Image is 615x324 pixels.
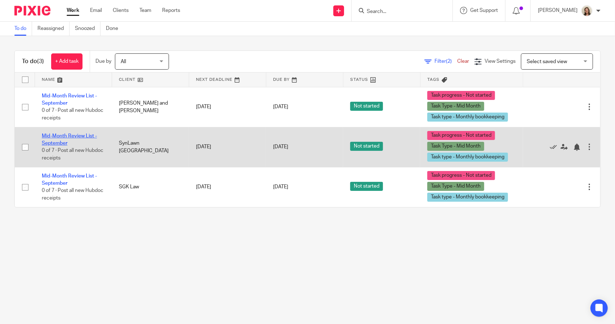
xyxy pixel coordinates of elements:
a: Done [106,22,124,36]
a: Mid-Month Review List - September [42,93,97,106]
span: [DATE] [273,104,288,109]
a: Work [67,7,79,14]
span: Not started [350,142,383,151]
td: [DATE] [189,167,266,207]
span: Task progress - Not started [427,91,495,100]
span: Task Type - Mid Month [427,102,484,111]
a: Email [90,7,102,14]
a: Snoozed [75,22,101,36]
a: + Add task [51,53,83,70]
span: Task progress - Not started [427,171,495,180]
p: [PERSON_NAME] [538,7,578,14]
span: Task type - Monthly bookkeeping [427,153,508,162]
span: Task progress - Not started [427,131,495,140]
span: Get Support [470,8,498,13]
a: Clear [457,59,469,64]
a: Reports [162,7,180,14]
span: Not started [350,182,383,191]
span: [DATE] [273,144,288,149]
a: Mid-Month Review List - September [42,133,97,146]
a: To do [14,22,32,36]
a: Mid-Month Review List - September [42,174,97,186]
p: Due by [95,58,111,65]
img: Pixie [14,6,50,16]
span: [DATE] [273,184,288,189]
span: View Settings [485,59,516,64]
a: Clients [113,7,129,14]
td: [DATE] [189,127,266,167]
a: Team [139,7,151,14]
input: Search [366,9,431,15]
span: All [121,59,126,64]
span: 0 of 7 · Post all new Hubdoc receipts [42,148,103,161]
span: Task type - Monthly bookkeeping [427,193,508,202]
a: Reassigned [37,22,70,36]
span: Task Type - Mid Month [427,142,484,151]
span: Task type - Monthly bookkeeping [427,113,508,122]
span: Task Type - Mid Month [427,182,484,191]
span: Filter [434,59,457,64]
a: Mark as done [550,143,561,150]
span: Tags [428,78,440,82]
span: Not started [350,102,383,111]
span: 0 of 7 · Post all new Hubdoc receipts [42,188,103,201]
span: Select saved view [527,59,567,64]
img: Morgan.JPG [581,5,593,17]
td: [DATE] [189,87,266,127]
span: (2) [446,59,452,64]
td: SGK Law [112,167,189,207]
span: 0 of 7 · Post all new Hubdoc receipts [42,108,103,121]
td: [PERSON_NAME] and [PERSON_NAME] [112,87,189,127]
h1: To do [22,58,44,65]
td: SynLawn [GEOGRAPHIC_DATA] [112,127,189,167]
span: (3) [37,58,44,64]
